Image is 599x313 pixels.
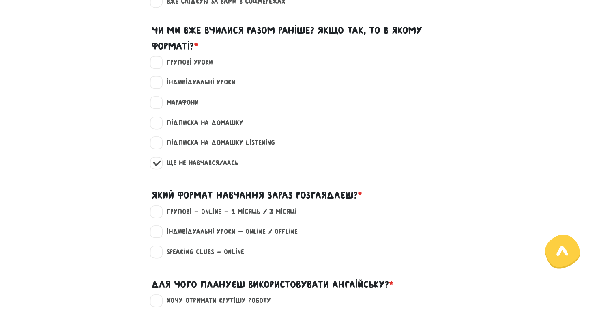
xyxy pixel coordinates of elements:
[160,138,275,148] label: Підписка на Домашку Listening
[152,23,448,54] label: Чи ми вже вчилися разом раніше? Якщо так, то в якому форматі?
[160,57,213,68] label: Групові уроки
[160,296,271,306] label: хочу отримати крутішу роботу
[152,188,362,203] label: Який формат навчання зараз розглядаєш?
[160,118,243,128] label: Підписка на Домашку
[160,97,199,108] label: Марафони
[160,247,244,257] label: Speaking clubs - Online
[160,227,298,237] label: Індивідуальні уроки - Online / Offline
[160,158,238,168] label: Ще не навчався/лась
[160,207,297,217] label: Групові - Online - 1 місяць / 3 місяці
[152,277,393,292] label: Для чого плануєш використовувати англійську?
[160,77,236,88] label: Індивідуальні уроки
